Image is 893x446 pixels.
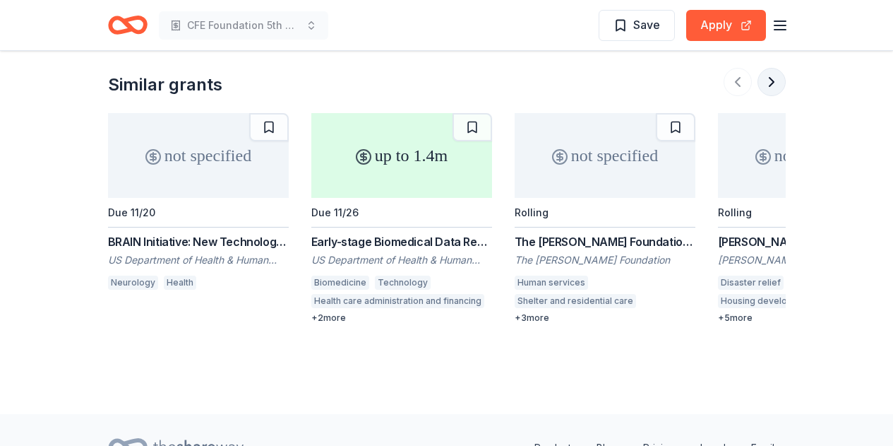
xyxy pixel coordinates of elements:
div: + 3 more [515,312,695,324]
div: Biomedicine [311,276,369,290]
a: up to 1.4mDue 11/26Early-stage Biomedical Data Repositories and Knowledgebases (R24 Clinical Tria... [311,113,492,324]
div: Technology [375,276,431,290]
div: Similar grants [108,74,222,96]
a: Home [108,8,148,42]
div: Rolling [515,206,549,218]
div: Early-stage Biomedical Data Repositories and Knowledgebases (R24 Clinical Trial Not Allowed) [311,233,492,250]
div: Neurology [108,276,158,290]
div: BRAIN Initiative: New Technologies and Novel Approaches for Recording and Modulation in the Nervo... [108,233,289,250]
div: The [PERSON_NAME] Foundation Partnership Grant [515,233,695,250]
button: Save [599,10,675,41]
div: Health care administration and financing [311,294,484,308]
div: Human services [515,276,588,290]
div: Rolling [718,206,752,218]
span: CFE Foundation 5th Annual Back-to-School event [187,17,300,34]
div: Housing development [718,294,817,308]
div: Disaster relief [718,276,784,290]
div: not specified [515,113,695,198]
div: US Department of Health & Human Services: National Institutes of Health (NIH) [108,253,289,267]
div: Due 11/26 [311,206,359,218]
a: not specifiedDue 11/20BRAIN Initiative: New Technologies and Novel Approaches for Recording and M... [108,113,289,294]
button: CFE Foundation 5th Annual Back-to-School event [159,11,328,40]
div: not specified [108,113,289,198]
div: Shelter and residential care [515,294,636,308]
div: US Department of Health & Human Services: National Institutes of Health (NIH) [311,253,492,267]
div: Due 11/20 [108,206,155,218]
a: not specifiedRollingThe [PERSON_NAME] Foundation Partnership GrantThe [PERSON_NAME] FoundationHum... [515,113,695,324]
span: Save [633,16,660,34]
div: up to 1.4m [311,113,492,198]
button: Apply [686,10,766,41]
div: + 2 more [311,312,492,324]
div: Health [164,276,196,290]
div: The [PERSON_NAME] Foundation [515,253,695,267]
